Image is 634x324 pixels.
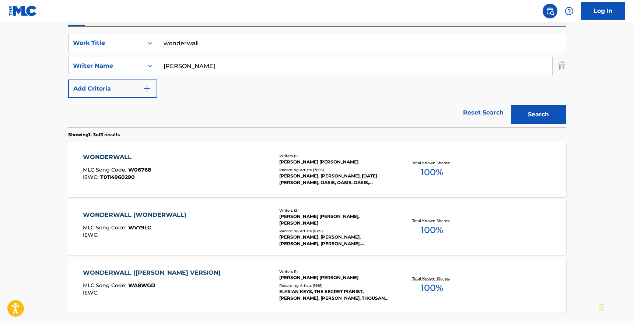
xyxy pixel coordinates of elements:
div: Writers ( 1 ) [279,269,390,274]
p: Total Known Shares: [412,218,452,223]
div: [PERSON_NAME] [PERSON_NAME] [279,159,390,165]
button: Add Criteria [68,80,157,98]
div: [PERSON_NAME], [PERSON_NAME], [DATE][PERSON_NAME], OASIS, OASIS, OASIS, [PERSON_NAME], [DATE][PER... [279,173,390,186]
div: Recording Artists ( 1021 ) [279,228,390,234]
p: Showing 1 - 3 of 3 results [68,131,120,138]
img: Delete Criterion [558,57,566,75]
a: Public Search [543,4,557,18]
div: [PERSON_NAME] [PERSON_NAME], [PERSON_NAME] [279,213,390,226]
img: 9d2ae6d4665cec9f34b9.svg [143,84,151,93]
div: WONDERWALL (WONDERWALL) [83,211,190,219]
div: Drag [599,296,604,318]
div: WONDERWALL ([PERSON_NAME] VERSION) [83,268,224,277]
a: Log In [581,2,625,20]
a: WONDERWALLMLC Song Code:W06768ISWC:T0114960290Writers (1)[PERSON_NAME] [PERSON_NAME]Recording Art... [68,142,566,197]
span: MLC Song Code : [83,282,128,289]
span: MLC Song Code : [83,224,128,231]
div: Recording Artists ( 7695 ) [279,167,390,173]
a: Reset Search [459,105,507,121]
span: ISWC : [83,232,100,238]
div: Recording Artists ( 1981 ) [279,283,390,288]
button: Search [511,105,566,124]
span: W06768 [128,166,151,173]
div: WONDERWALL [83,153,151,162]
img: search [546,7,554,15]
form: Search Form [68,34,566,127]
a: WONDERWALL ([PERSON_NAME] VERSION)MLC Song Code:WA8WGDISWC:Writers (1)[PERSON_NAME] [PERSON_NAME]... [68,257,566,313]
p: Total Known Shares: [412,276,452,281]
img: help [565,7,574,15]
a: WONDERWALL (WONDERWALL)MLC Song Code:WV79LCISWC:Writers (2)[PERSON_NAME] [PERSON_NAME], [PERSON_N... [68,200,566,255]
div: [PERSON_NAME], [PERSON_NAME], [PERSON_NAME], [PERSON_NAME], [PERSON_NAME], [PERSON_NAME], [PERSON... [279,234,390,247]
div: Writers ( 1 ) [279,153,390,159]
span: T0114960290 [100,174,135,180]
div: Help [562,4,577,18]
iframe: Chat Widget [597,289,634,324]
span: ISWC : [83,289,100,296]
img: MLC Logo [9,6,37,16]
span: 100 % [421,281,443,295]
p: Total Known Shares: [412,160,452,166]
span: MLC Song Code : [83,166,128,173]
span: WA8WGD [128,282,155,289]
div: ELYSIAN KEYS, THE SECRET PIANIST, [PERSON_NAME], [PERSON_NAME], THOUSAND IMPRESSIONS [279,288,390,302]
div: Writer Name [73,61,139,70]
div: [PERSON_NAME] [PERSON_NAME] [279,274,390,281]
span: 100 % [421,166,443,179]
div: Work Title [73,39,139,47]
span: WV79LC [128,224,151,231]
span: ISWC : [83,174,100,180]
div: Writers ( 2 ) [279,208,390,213]
span: 100 % [421,223,443,237]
